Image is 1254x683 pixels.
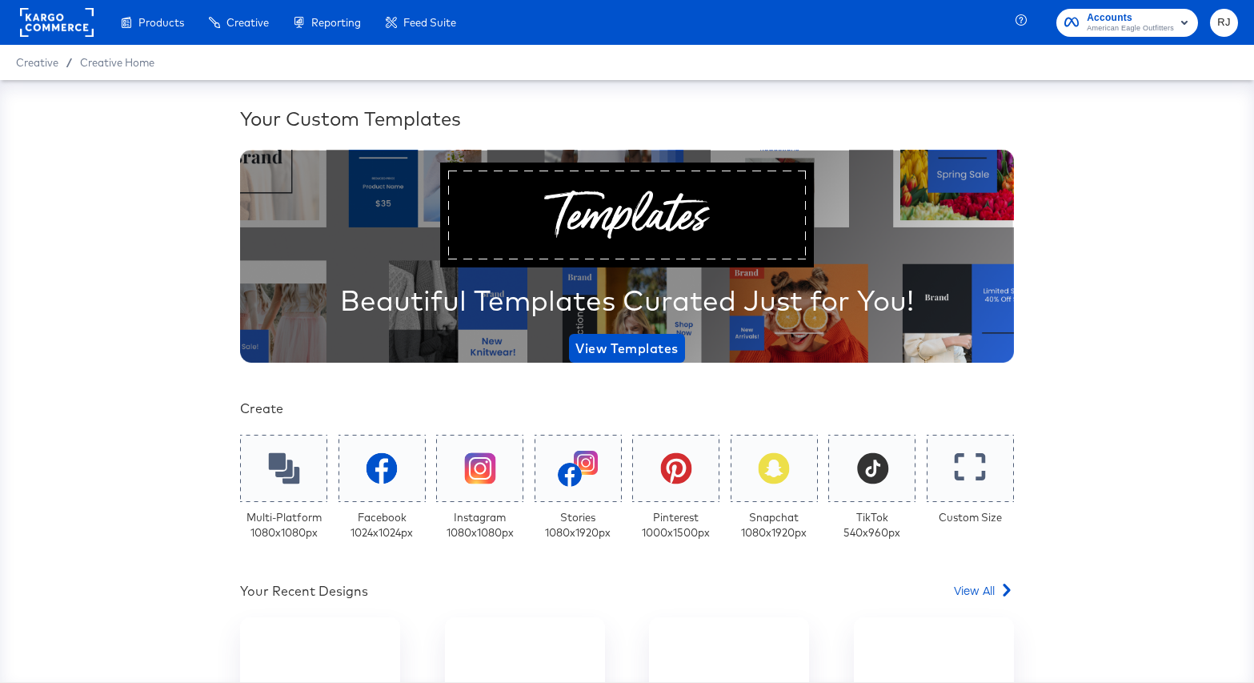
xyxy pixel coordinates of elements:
[1056,9,1198,37] button: AccountsAmerican Eagle Outfitters
[1087,10,1174,26] span: Accounts
[447,510,514,540] div: Instagram 1080 x 1080 px
[1087,22,1174,35] span: American Eagle Outfitters
[351,510,413,540] div: Facebook 1024 x 1024 px
[545,510,611,540] div: Stories 1080 x 1920 px
[575,337,678,360] span: View Templates
[240,582,368,601] div: Your Recent Designs
[311,16,361,29] span: Reporting
[954,582,1014,605] a: View All
[939,510,1002,525] div: Custom Size
[58,56,80,69] span: /
[340,280,914,320] div: Beautiful Templates Curated Just for You!
[1216,14,1232,32] span: RJ
[642,510,710,540] div: Pinterest 1000 x 1500 px
[403,16,456,29] span: Feed Suite
[246,510,322,540] div: Multi-Platform 1080 x 1080 px
[1210,9,1238,37] button: RJ
[138,16,184,29] span: Products
[16,56,58,69] span: Creative
[741,510,807,540] div: Snapchat 1080 x 1920 px
[226,16,269,29] span: Creative
[240,400,1014,418] div: Create
[569,334,684,363] button: View Templates
[843,510,900,540] div: TikTok 540 x 960 px
[80,56,154,69] a: Creative Home
[240,105,1014,132] div: Your Custom Templates
[954,582,995,598] span: View All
